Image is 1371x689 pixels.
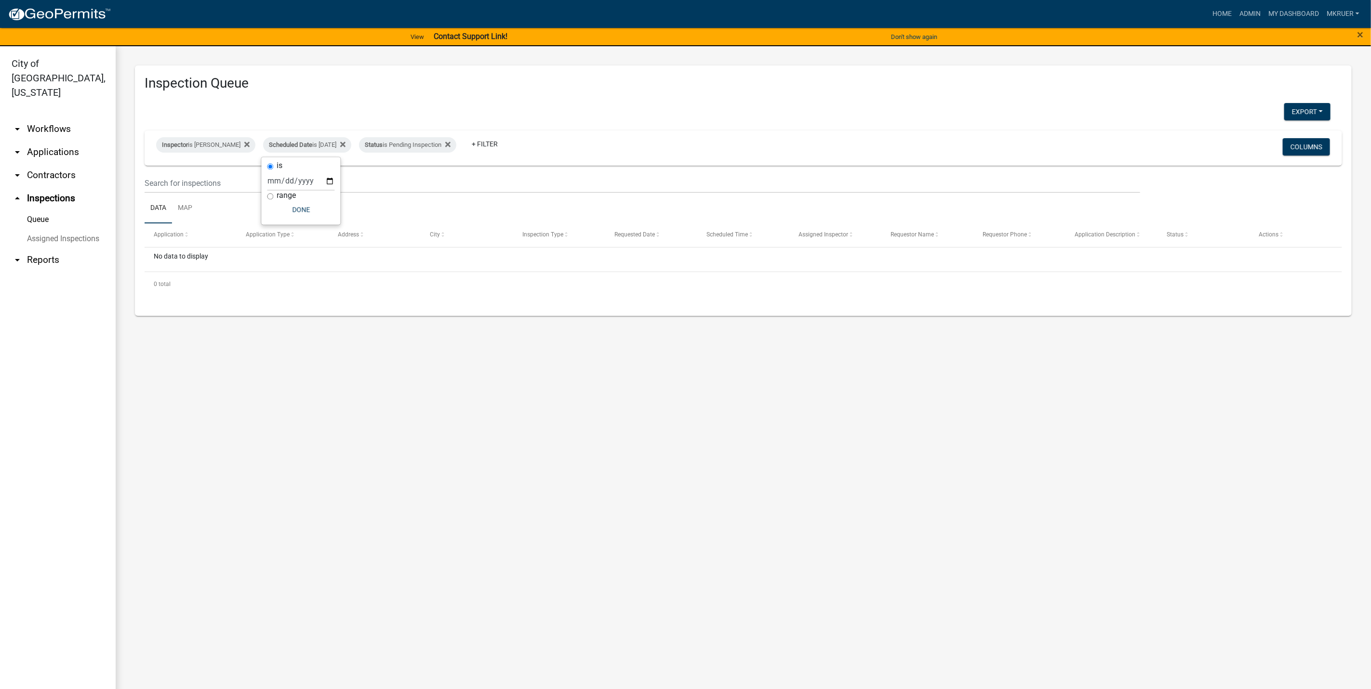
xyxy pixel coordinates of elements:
[1284,103,1331,120] button: Export
[1358,28,1364,41] span: ×
[464,135,506,153] a: + Filter
[12,254,23,266] i: arrow_drop_down
[983,231,1027,238] span: Requestor Phone
[614,231,655,238] span: Requested Date
[513,223,605,247] datatable-header-cell: Inspection Type
[1265,5,1323,23] a: My Dashboard
[162,141,188,148] span: Inspector
[237,223,329,247] datatable-header-cell: Application Type
[172,193,198,224] a: Map
[156,137,255,153] div: is [PERSON_NAME]
[145,272,1342,296] div: 0 total
[434,32,507,41] strong: Contact Support Link!
[329,223,421,247] datatable-header-cell: Address
[263,137,351,153] div: is [DATE]
[522,231,563,238] span: Inspection Type
[12,193,23,204] i: arrow_drop_up
[697,223,789,247] datatable-header-cell: Scheduled Time
[269,141,312,148] span: Scheduled Date
[145,173,1140,193] input: Search for inspections
[277,162,283,170] label: is
[12,123,23,135] i: arrow_drop_down
[154,231,184,238] span: Application
[1167,231,1184,238] span: Status
[891,231,934,238] span: Requestor Name
[973,223,1065,247] datatable-header-cell: Requestor Phone
[267,201,335,219] button: Done
[1075,231,1136,238] span: Application Description
[338,231,359,238] span: Address
[1323,5,1363,23] a: mkruer
[145,75,1342,91] h3: Inspection Queue
[706,231,748,238] span: Scheduled Time
[1209,5,1236,23] a: Home
[1065,223,1158,247] datatable-header-cell: Application Description
[1236,5,1265,23] a: Admin
[421,223,513,247] datatable-header-cell: City
[277,192,296,200] label: range
[430,231,440,238] span: City
[145,247,1342,272] div: No data to display
[881,223,973,247] datatable-header-cell: Requestor Name
[145,223,237,247] datatable-header-cell: Application
[145,193,172,224] a: Data
[1358,29,1364,40] button: Close
[365,141,383,148] span: Status
[887,29,941,45] button: Don't show again
[1259,231,1279,238] span: Actions
[12,169,23,181] i: arrow_drop_down
[1283,138,1330,156] button: Columns
[789,223,881,247] datatable-header-cell: Assigned Inspector
[246,231,290,238] span: Application Type
[359,137,456,153] div: is Pending Inspection
[1250,223,1342,247] datatable-header-cell: Actions
[407,29,428,45] a: View
[12,146,23,158] i: arrow_drop_down
[1158,223,1250,247] datatable-header-cell: Status
[799,231,848,238] span: Assigned Inspector
[605,223,697,247] datatable-header-cell: Requested Date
